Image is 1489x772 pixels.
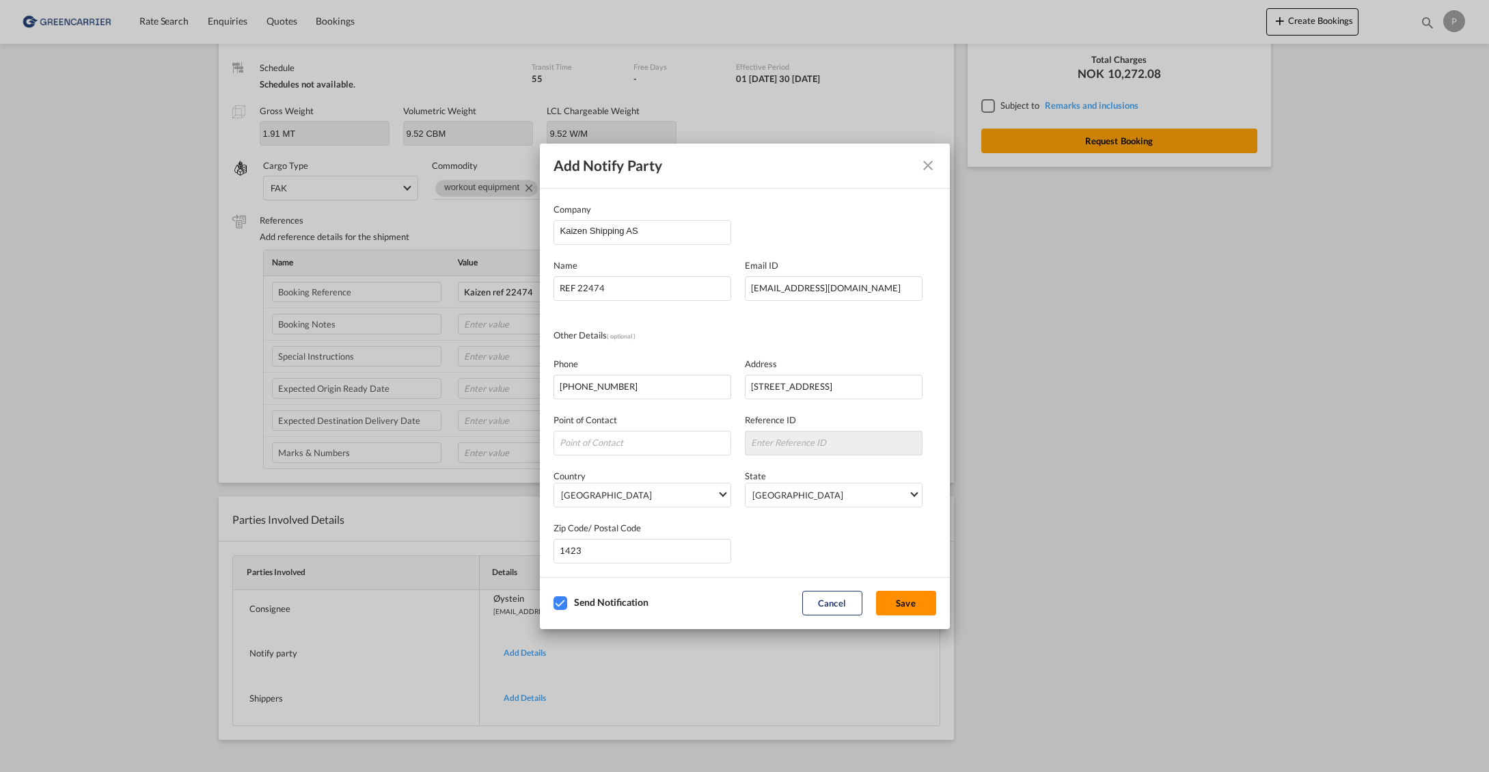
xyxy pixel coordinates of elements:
span: Phone [554,358,578,369]
input: Enter Name [554,276,731,301]
div: [GEOGRAPHIC_DATA] [752,490,843,501]
md-select: State: Akershus [745,483,923,507]
input: Company [560,221,730,241]
span: Address [745,358,777,369]
div: Send Notification [574,596,648,608]
span: Point of Contact [554,414,617,425]
span: Email ID [745,260,778,271]
md-icon: Close dialog [920,157,936,174]
button: Save [876,591,936,615]
div: [GEOGRAPHIC_DATA] [561,490,652,501]
input: Enter Address [745,375,923,399]
button: Close dialog [914,152,942,179]
md-select: Country: Norway [554,483,731,507]
md-checkbox: Checkbox No Ink [554,596,648,610]
md-dialog: Company Name Email ... [540,144,950,629]
span: Country [554,470,586,481]
span: Add Notify Party [554,157,663,174]
button: Cancel [802,591,862,615]
span: ( optional ) [607,332,636,340]
input: Enter Email ID [745,276,923,301]
input: Enter Postal Code [554,539,731,563]
span: Zip Code/ Postal Code [554,522,641,533]
div: Other Details [554,328,745,343]
span: Company [554,204,591,215]
input: Enter Reference ID [745,431,923,455]
input: Point of Contact [554,431,731,455]
span: State [745,470,766,481]
span: Reference ID [745,414,796,425]
input: Phone Number [554,375,731,399]
span: Name [554,260,577,271]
